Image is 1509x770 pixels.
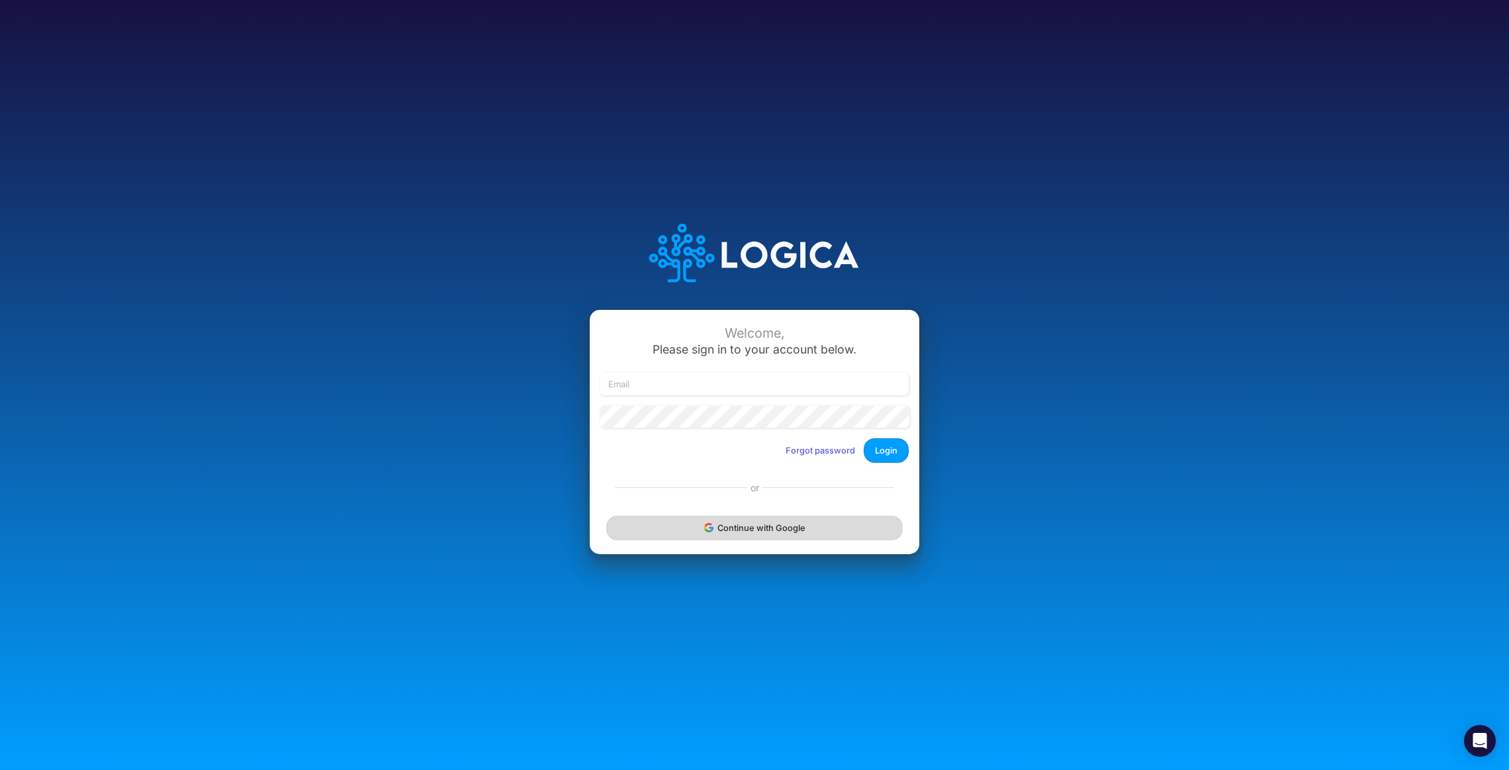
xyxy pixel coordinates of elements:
input: Email [600,373,909,395]
div: Open Intercom Messenger [1464,725,1496,757]
button: Forgot password [777,440,864,461]
button: Continue with Google [606,516,903,540]
div: Welcome, [600,326,909,341]
button: Login [864,438,909,463]
span: Please sign in to your account below. [653,342,856,356]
